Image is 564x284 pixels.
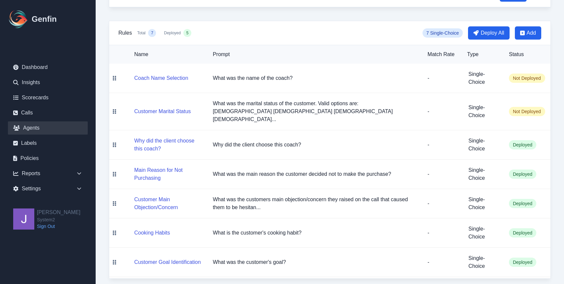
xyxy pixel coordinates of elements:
th: Name [120,45,207,64]
th: Status [504,45,550,64]
span: Not Deployed [509,107,545,116]
img: Logo [8,9,29,30]
a: Customer Marital Status [134,109,191,114]
span: Deployed [509,228,536,237]
img: Jordan Winfield [13,208,34,230]
p: - [427,74,456,82]
span: Add [527,29,536,37]
a: Why did the client choose this coach? [134,146,202,151]
a: Labels [8,137,88,150]
span: Deployed [509,199,536,208]
th: Prompt [207,45,422,64]
span: 5 [186,30,189,36]
span: Deployed [509,258,536,267]
p: What was the customer's goal? [213,258,417,266]
a: Agents [8,121,88,135]
span: Deployed [509,170,536,179]
h5: Single-Choice [468,70,498,86]
button: Cooking Habits [134,229,170,237]
h2: [PERSON_NAME] [37,208,80,216]
p: - [427,258,456,266]
p: What was the marital status of the customer. Valid options are: [DEMOGRAPHIC_DATA] [DEMOGRAPHIC_D... [213,100,417,123]
a: Coach Name Selection [134,75,188,81]
button: Add [515,26,541,40]
h5: Single-Choice [468,225,498,241]
button: Deploy All [468,26,509,40]
a: Customer Goal Identification [134,259,201,265]
span: 7 Single-Choice [423,28,463,38]
span: 7 [151,30,153,36]
p: - [427,170,456,178]
button: Customer Main Objection/Concern [134,196,202,211]
a: Customer Main Objection/Concern [134,205,202,210]
span: Deploy All [481,29,504,37]
a: Sign Out [37,223,80,230]
button: Coach Name Selection [134,74,188,82]
div: Reports [8,167,88,180]
span: Deployed [509,140,536,149]
span: Total [137,30,145,36]
span: Deployed [164,30,181,36]
div: Settings [8,182,88,195]
a: Calls [8,106,88,119]
button: Main Reason for Not Purchasing [134,166,202,182]
a: Policies [8,152,88,165]
p: What was the customers main objection/concern they raised on the call that caused them to be hesi... [213,196,417,211]
span: Not Deployed [509,74,545,83]
h5: Single-Choice [468,196,498,211]
p: Why did the client choose this coach? [213,141,417,149]
a: Main Reason for Not Purchasing [134,175,202,181]
p: What was the name of the coach? [213,74,417,82]
a: Cooking Habits [134,230,170,236]
button: Customer Goal Identification [134,258,201,266]
button: Why did the client choose this coach? [134,137,202,153]
span: System2 [37,216,80,223]
p: - [427,229,456,237]
h5: Single-Choice [468,104,498,119]
h5: Single-Choice [468,137,498,153]
h5: Single-Choice [468,254,498,270]
th: Type [462,45,504,64]
a: Scorecards [8,91,88,104]
p: - [427,141,456,149]
button: Customer Marital Status [134,108,191,115]
th: Match Rate [422,45,462,64]
p: - [427,108,456,115]
p: What was the main reason the customer decided not to make the purchase? [213,170,417,178]
p: - [427,200,456,207]
p: What is the customer's cooking habit? [213,229,417,237]
h5: Single-Choice [468,166,498,182]
a: Dashboard [8,61,88,74]
h3: Rules [118,29,132,37]
h1: Genfin [32,14,57,24]
a: Insights [8,76,88,89]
